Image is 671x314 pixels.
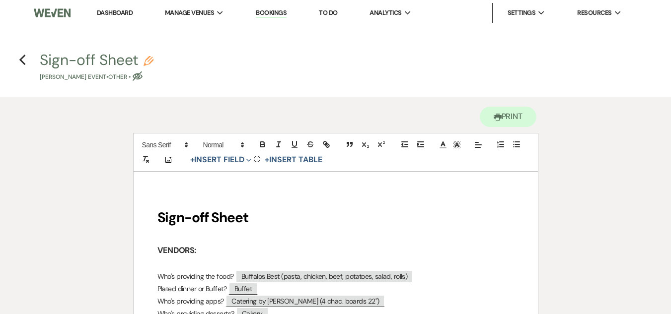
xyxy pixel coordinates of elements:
[471,139,485,151] span: Alignment
[97,8,133,17] a: Dashboard
[235,270,413,282] span: Buffalos Best (pasta, chicken, beef, potatoes, salad, rolls)
[187,154,255,166] button: Insert Field
[40,53,153,82] button: Sign-off Sheet[PERSON_NAME] Event•Other •
[165,8,214,18] span: Manage Venues
[256,8,287,18] a: Bookings
[370,8,401,18] span: Analytics
[450,139,464,151] span: Text Background Color
[157,208,248,227] strong: Sign-off Sheet
[480,107,537,127] button: Print
[199,139,247,151] span: Header Formats
[225,295,385,307] span: Catering by [PERSON_NAME] (4 chac. boards 22")
[577,8,611,18] span: Resources
[319,8,337,17] a: To Do
[157,270,514,283] p: Who's providing the food?
[34,2,71,23] img: Weven Logo
[508,8,536,18] span: Settings
[157,245,196,255] strong: VENDORS:
[436,139,450,151] span: Text Color
[228,282,258,295] span: Buffet
[265,156,269,164] span: +
[190,156,195,164] span: +
[261,154,325,166] button: +Insert Table
[157,295,514,308] p: Who's providing apps?
[157,283,514,295] p: Plated dinner or Buffet?
[40,72,153,82] p: [PERSON_NAME] Event • Other •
